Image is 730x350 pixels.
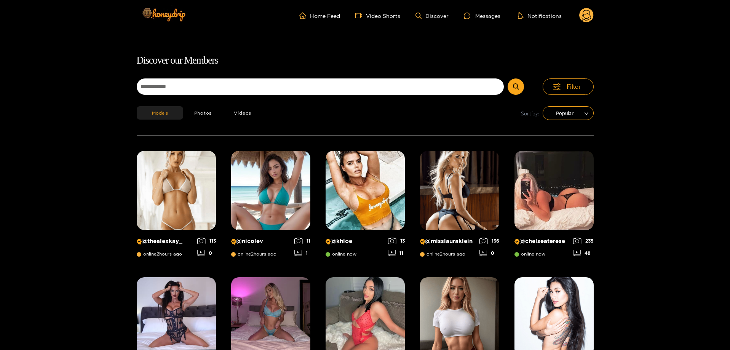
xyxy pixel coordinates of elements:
button: Filter [543,78,594,95]
span: online 2 hours ago [420,251,465,257]
a: Creator Profile Image: nicolev@nicolevonline2hours ago111 [231,151,310,262]
span: online now [326,251,356,257]
div: 0 [197,250,216,256]
span: home [299,12,310,19]
div: 0 [479,250,499,256]
img: Creator Profile Image: thealexkay_ [137,151,216,230]
a: Video Shorts [355,12,400,19]
div: sort [543,106,594,120]
span: video-camera [355,12,366,19]
a: Discover [415,13,449,19]
p: @ nicolev [231,238,291,245]
span: Filter [567,82,581,91]
button: Photos [183,106,223,120]
div: 113 [197,238,216,244]
span: online 2 hours ago [137,251,182,257]
div: 1 [294,250,310,256]
p: @ chelseaterese [514,238,569,245]
a: Home Feed [299,12,340,19]
div: 235 [573,238,594,244]
a: Creator Profile Image: thealexkay_@thealexkay_online2hours ago1130 [137,151,216,262]
span: online now [514,251,545,257]
a: Creator Profile Image: chelseaterese@chelseatereseonline now23548 [514,151,594,262]
img: Creator Profile Image: khloe [326,151,405,230]
span: online 2 hours ago [231,251,276,257]
div: 11 [294,238,310,244]
a: Creator Profile Image: khloe@khloeonline now1311 [326,151,405,262]
img: Creator Profile Image: chelseaterese [514,151,594,230]
p: @ thealexkay_ [137,238,193,245]
span: Popular [548,107,588,119]
a: Creator Profile Image: misslauraklein@misslaurakleinonline2hours ago1360 [420,151,499,262]
span: Sort by: [521,109,540,118]
div: 11 [388,250,405,256]
button: Models [137,106,183,120]
div: Messages [464,11,500,20]
img: Creator Profile Image: nicolev [231,151,310,230]
div: 13 [388,238,405,244]
button: Videos [223,106,262,120]
button: Submit Search [508,78,524,95]
button: Notifications [516,12,564,19]
div: 48 [573,250,594,256]
p: @ khloe [326,238,384,245]
h1: Discover our Members [137,53,594,69]
img: Creator Profile Image: misslauraklein [420,151,499,230]
div: 136 [479,238,499,244]
p: @ misslauraklein [420,238,476,245]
